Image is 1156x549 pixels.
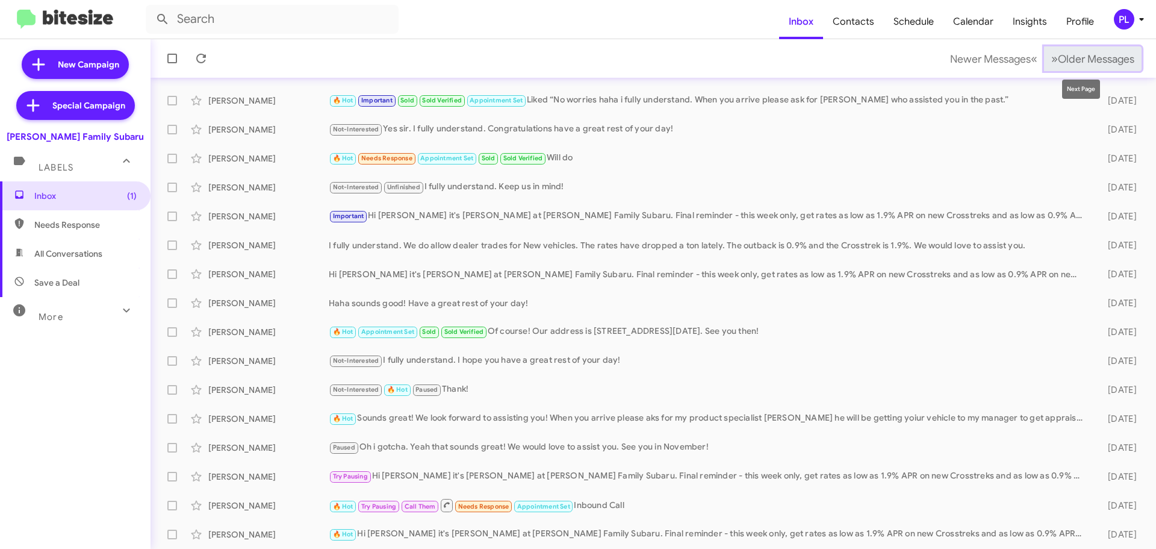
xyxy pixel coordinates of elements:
a: New Campaign [22,50,129,79]
div: Thank! [329,383,1089,397]
span: Not-Interested [333,125,379,133]
span: » [1051,51,1058,66]
span: Needs Response [361,154,412,162]
span: Appointment Set [470,96,523,104]
div: PL [1114,9,1134,30]
span: 🔥 Hot [333,415,353,422]
span: Special Campaign [52,99,125,111]
div: [DATE] [1089,95,1146,107]
div: [PERSON_NAME] [208,297,329,309]
span: Needs Response [458,503,509,510]
span: More [39,312,63,322]
div: [PERSON_NAME] [208,210,329,222]
span: Sold Verified [422,96,462,104]
div: [DATE] [1089,355,1146,367]
span: Try Pausing [333,472,368,480]
div: [DATE] [1089,471,1146,483]
div: Sounds great! We look forward to assisting you! When you arrive please aks for my product special... [329,412,1089,425]
div: [PERSON_NAME] [208,95,329,107]
button: Next [1044,46,1142,71]
span: Sold [482,154,496,162]
div: [PERSON_NAME] [208,152,329,165]
span: Labels [39,162,73,173]
div: [DATE] [1089,124,1146,136]
span: Sold [400,96,414,104]
span: (1) [127,190,137,202]
span: Appointment Set [420,154,473,162]
div: Hi [PERSON_NAME] it's [PERSON_NAME] at [PERSON_NAME] Family Subaru. Final reminder - this week on... [329,469,1089,483]
span: Inbox [34,190,137,202]
div: [PERSON_NAME] [208,500,329,512]
button: PL [1104,9,1143,30]
div: I fully understand. We do allow dealer trades for New vehicles. The rates have dropped a ton late... [329,239,1089,251]
span: Appointment Set [517,503,570,510]
div: [DATE] [1089,210,1146,222]
div: Inbound Call [329,498,1089,513]
div: [DATE] [1089,413,1146,425]
div: I fully understand. Keep us in mind! [329,180,1089,194]
span: Unfinished [387,183,420,191]
span: Call Them [405,503,436,510]
input: Search [146,5,399,34]
span: Paused [333,444,355,451]
div: Next Page [1062,80,1100,99]
div: [DATE] [1089,384,1146,396]
a: Insights [1003,4,1057,39]
span: Older Messages [1058,52,1134,66]
span: Appointment Set [361,328,414,336]
span: 🔥 Hot [333,96,353,104]
div: [PERSON_NAME] [208,471,329,483]
div: [DATE] [1089,152,1146,165]
span: Not-Interested [333,386,379,394]
div: [PERSON_NAME] [208,181,329,193]
div: Will do [329,151,1089,165]
div: [DATE] [1089,239,1146,251]
div: [PERSON_NAME] [208,124,329,136]
div: Yes sir. I fully understand. Congratulations have a great rest of your day! [329,122,1089,136]
div: Hi [PERSON_NAME] it's [PERSON_NAME] at [PERSON_NAME] Family Subaru. Final reminder - this week on... [329,527,1089,541]
a: Schedule [884,4,943,39]
div: [PERSON_NAME] [208,326,329,338]
span: Sold Verified [444,328,484,336]
span: Newer Messages [950,52,1031,66]
button: Previous [943,46,1045,71]
div: [PERSON_NAME] [208,413,329,425]
div: [PERSON_NAME] [208,384,329,396]
a: Profile [1057,4,1104,39]
div: Of course! Our address is [STREET_ADDRESS][DATE]. See you then! [329,325,1089,339]
span: Important [333,212,364,220]
div: Hi [PERSON_NAME] it's [PERSON_NAME] at [PERSON_NAME] Family Subaru. Final reminder - this week on... [329,209,1089,223]
span: Save a Deal [34,277,79,289]
div: Liked “No worries haha i fully understand. When you arrive please ask for [PERSON_NAME] who assis... [329,93,1089,107]
div: [PERSON_NAME] [208,239,329,251]
div: Hi [PERSON_NAME] it's [PERSON_NAME] at [PERSON_NAME] Family Subaru. Final reminder - this week on... [329,268,1089,280]
a: Inbox [779,4,823,39]
div: [DATE] [1089,268,1146,280]
div: I fully understand. I hope you have a great rest of your day! [329,354,1089,368]
div: [DATE] [1089,326,1146,338]
span: 🔥 Hot [333,154,353,162]
div: [PERSON_NAME] [208,442,329,454]
a: Special Campaign [16,91,135,120]
span: 🔥 Hot [333,530,353,538]
span: Sold Verified [503,154,543,162]
a: Contacts [823,4,884,39]
span: Try Pausing [361,503,396,510]
div: [DATE] [1089,181,1146,193]
div: Oh i gotcha. Yeah that sounds great! We would love to assist you. See you in November! [329,441,1089,454]
span: Important [361,96,393,104]
a: Calendar [943,4,1003,39]
span: New Campaign [58,58,119,71]
div: [PERSON_NAME] [208,268,329,280]
div: [DATE] [1089,500,1146,512]
span: Not-Interested [333,357,379,365]
span: 🔥 Hot [387,386,408,394]
nav: Page navigation example [943,46,1142,71]
span: 🔥 Hot [333,328,353,336]
span: « [1031,51,1037,66]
